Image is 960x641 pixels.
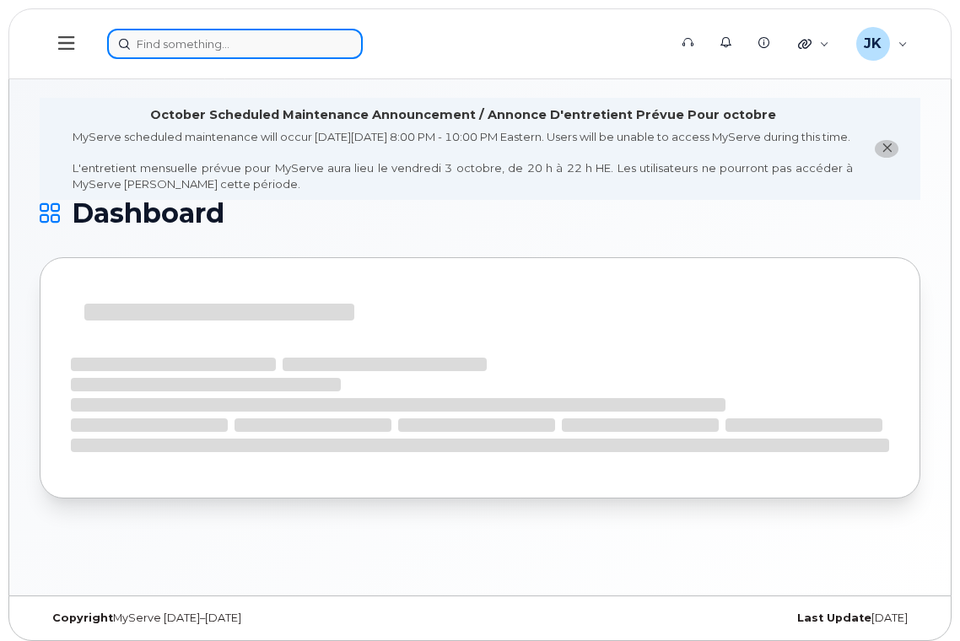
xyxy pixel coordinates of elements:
span: Dashboard [72,201,224,226]
strong: Copyright [52,611,113,624]
div: MyServe scheduled maintenance will occur [DATE][DATE] 8:00 PM - 10:00 PM Eastern. Users will be u... [73,129,853,191]
div: October Scheduled Maintenance Announcement / Annonce D'entretient Prévue Pour octobre [150,106,776,124]
strong: Last Update [797,611,871,624]
div: [DATE] [480,611,920,625]
div: MyServe [DATE]–[DATE] [40,611,480,625]
button: close notification [875,140,898,158]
